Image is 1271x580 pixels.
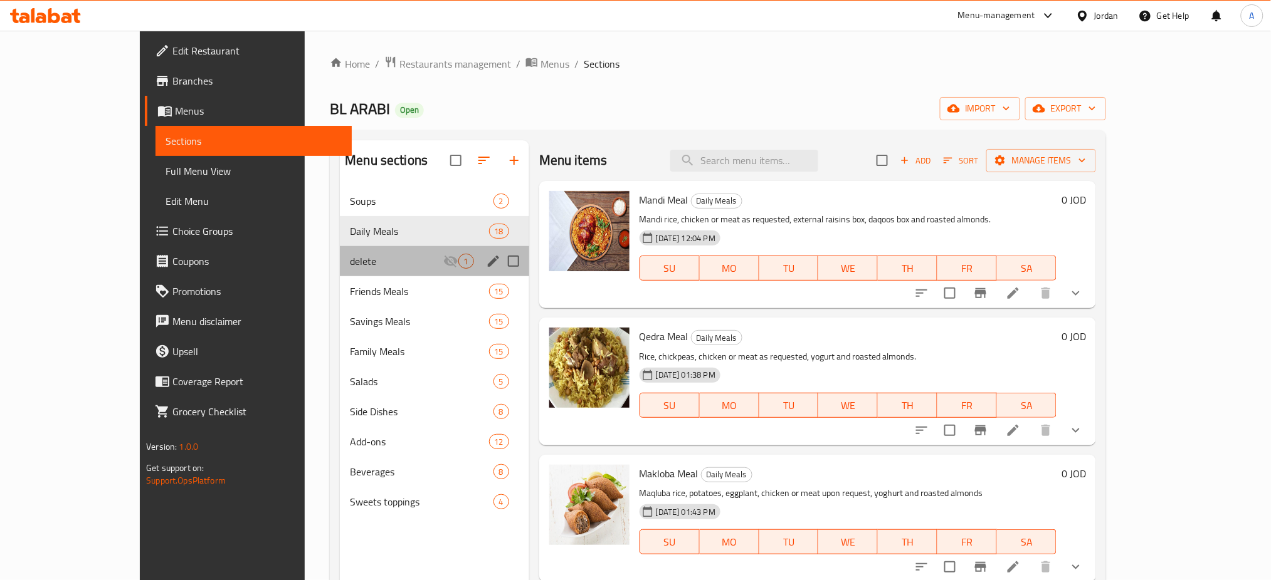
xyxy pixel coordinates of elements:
[645,533,695,551] span: SU
[640,349,1057,365] p: Rice, chickpeas, chicken or meat as requested, yogurt and roasted almonds.
[823,533,873,551] span: WE
[145,36,352,66] a: Edit Restaurant
[1250,9,1255,23] span: A
[944,153,978,168] span: Sort
[145,336,352,366] a: Upsell
[942,396,992,415] span: FR
[469,145,499,175] span: Sort sections
[146,472,226,489] a: Support.OpsPlatform
[350,404,493,419] span: Side Dishes
[764,259,814,277] span: TU
[484,252,503,271] button: edit
[458,254,474,269] div: items
[940,97,1020,120] button: import
[878,256,937,281] button: TH
[350,314,488,329] span: Savings Meals
[490,436,509,448] span: 12
[705,533,754,551] span: MO
[350,464,493,479] span: Beverages
[986,149,1096,172] button: Manage items
[156,126,352,156] a: Sections
[340,457,529,487] div: Beverages8
[1062,328,1086,345] h6: 0 JOD
[700,529,759,554] button: MO
[996,153,1086,168] span: Manage items
[895,151,936,170] span: Add item
[340,396,529,427] div: Side Dishes8
[692,331,742,345] span: Daily Meals
[584,56,620,71] span: Sections
[166,133,342,148] span: Sections
[1006,286,1021,301] a: Edit menu item
[156,156,352,186] a: Full Menu View
[997,529,1057,554] button: SA
[146,460,204,476] span: Get support on:
[640,529,700,554] button: SU
[691,194,742,209] div: Daily Meals
[494,496,509,508] span: 4
[330,56,1106,72] nav: breadcrumb
[156,186,352,216] a: Edit Menu
[899,153,932,168] span: Add
[950,101,1010,117] span: import
[395,103,424,118] div: Open
[705,396,754,415] span: MO
[645,259,695,277] span: SU
[640,190,688,209] span: Mandi Meal
[330,95,390,123] span: BL ARABI
[1068,286,1084,301] svg: Show Choices
[764,533,814,551] span: TU
[883,396,932,415] span: TH
[1035,101,1096,117] span: export
[489,284,509,299] div: items
[350,344,488,359] span: Family Meals
[651,506,720,518] span: [DATE] 01:43 PM
[499,145,529,175] button: Add section
[640,485,1057,501] p: Maqluba rice, potatoes, eggplant, chicken or meat upon request, yoghurt and roasted almonds
[172,404,342,419] span: Grocery Checklist
[490,225,509,237] span: 18
[350,494,493,509] span: Sweets toppings
[494,406,509,418] span: 8
[1031,415,1061,445] button: delete
[340,216,529,246] div: Daily Meals18
[997,256,1057,281] button: SA
[172,43,342,58] span: Edit Restaurant
[350,374,493,389] span: Salads
[701,467,752,482] div: Daily Meals
[494,466,509,478] span: 8
[145,96,352,126] a: Menus
[493,194,509,209] div: items
[539,151,608,170] h2: Menu items
[350,194,493,209] span: Soups
[764,396,814,415] span: TU
[146,438,177,455] span: Version:
[895,151,936,170] button: Add
[340,186,529,216] div: Soups2
[494,195,509,207] span: 2
[493,374,509,389] div: items
[942,259,992,277] span: FR
[1002,259,1052,277] span: SA
[937,529,997,554] button: FR
[525,56,569,72] a: Menus
[350,434,488,449] span: Add-ons
[399,56,511,71] span: Restaurants management
[1025,97,1106,120] button: export
[818,529,878,554] button: WE
[670,150,818,172] input: search
[493,464,509,479] div: items
[759,529,819,554] button: TU
[823,396,873,415] span: WE
[1061,415,1091,445] button: show more
[869,147,895,173] span: Select section
[340,487,529,517] div: Sweets toppings4
[818,256,878,281] button: WE
[145,276,352,306] a: Promotions
[759,393,819,418] button: TU
[937,280,963,306] span: Select to update
[340,246,529,276] div: delete1edit
[1068,559,1084,574] svg: Show Choices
